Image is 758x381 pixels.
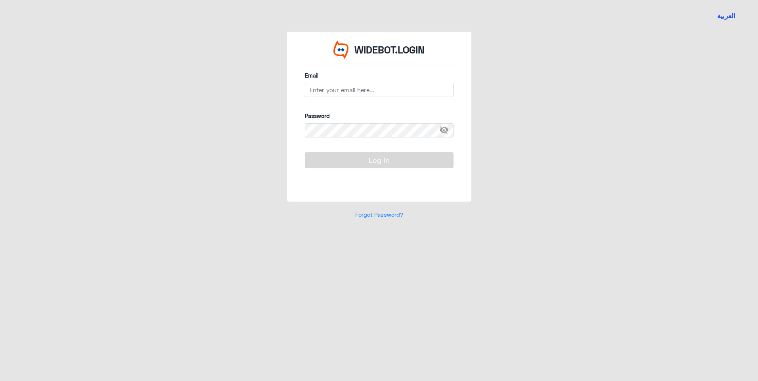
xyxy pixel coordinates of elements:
[305,71,454,80] label: Email
[355,211,403,218] a: Forgot Password?
[333,40,348,59] img: Widebot Logo
[305,152,454,168] button: Log In
[305,112,454,120] label: Password
[354,42,425,57] p: WIDEBOT.LOGIN
[717,11,735,21] button: العربية
[439,123,454,137] span: visibility_off
[712,6,740,26] a: SWITCHLANG
[305,83,454,97] input: Enter your email here...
